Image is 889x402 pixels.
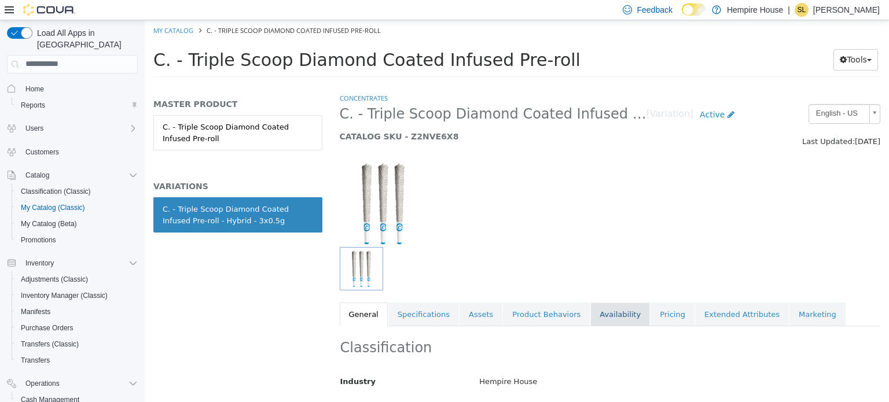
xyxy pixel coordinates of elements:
[195,73,243,82] a: Concentrates
[21,145,138,159] span: Customers
[16,185,138,198] span: Classification (Classic)
[12,352,142,368] button: Transfers
[16,233,61,247] a: Promotions
[16,201,138,215] span: My Catalog (Classic)
[21,145,64,159] a: Customers
[16,337,138,351] span: Transfers (Classic)
[502,90,549,99] small: [Variation]
[16,217,82,231] a: My Catalog (Beta)
[21,377,138,390] span: Operations
[664,84,736,104] a: English - US
[21,256,58,270] button: Inventory
[21,291,108,300] span: Inventory Manager (Classic)
[21,168,54,182] button: Catalog
[9,95,178,130] a: C. - Triple Scoop Diamond Coated Infused Pre-roll
[23,4,75,16] img: Cova
[657,117,710,126] span: Last Updated:
[21,235,56,245] span: Promotions
[21,168,138,182] span: Catalog
[21,187,91,196] span: Classification (Classic)
[795,3,809,17] div: Sharlene Lochan
[25,259,54,268] span: Inventory
[196,319,736,337] h2: Classification
[2,255,142,271] button: Inventory
[195,85,502,103] span: C. - Triple Scoop Diamond Coated Infused Pre-roll - Hybrid - 3x0.5g
[2,143,142,160] button: Customers
[21,340,79,349] span: Transfers (Classic)
[21,275,88,284] span: Adjustments (Classic)
[195,140,282,227] img: 150
[550,282,644,307] a: Extended Attributes
[21,203,85,212] span: My Catalog (Classic)
[16,305,55,319] a: Manifests
[358,282,445,307] a: Product Behaviors
[21,219,77,228] span: My Catalog (Beta)
[798,3,806,17] span: SL
[21,121,48,135] button: Users
[21,356,50,365] span: Transfers
[12,216,142,232] button: My Catalog (Beta)
[16,289,112,303] a: Inventory Manager (Classic)
[2,80,142,97] button: Home
[25,379,60,388] span: Operations
[12,271,142,287] button: Adjustments (Classic)
[16,98,50,112] a: Reports
[645,282,701,307] a: Marketing
[21,256,138,270] span: Inventory
[12,97,142,113] button: Reports
[9,79,178,89] h5: MASTER PRODUCT
[21,377,64,390] button: Operations
[21,82,138,96] span: Home
[16,272,93,286] a: Adjustments (Classic)
[16,217,138,231] span: My Catalog (Beta)
[21,82,49,96] a: Home
[506,282,550,307] a: Pricing
[326,381,744,401] div: Concentrates
[16,201,90,215] a: My Catalog (Classic)
[18,183,168,206] div: C. - Triple Scoop Diamond Coated Infused Pre-roll - Hybrid - 3x0.5g
[9,161,178,171] h5: VARIATIONS
[25,147,59,157] span: Customers
[25,84,44,94] span: Home
[637,4,672,16] span: Feedback
[326,352,744,372] div: Hempire House
[16,353,54,367] a: Transfers
[25,171,49,180] span: Catalog
[16,305,138,319] span: Manifests
[16,289,138,303] span: Inventory Manager (Classic)
[9,6,49,14] a: My Catalog
[16,98,138,112] span: Reports
[12,320,142,336] button: Purchase Orders
[689,29,733,50] button: Tools
[25,124,43,133] span: Users
[21,101,45,110] span: Reports
[12,304,142,320] button: Manifests
[244,282,314,307] a: Specifications
[32,27,138,50] span: Load All Apps in [GEOGRAPHIC_DATA]
[315,282,358,307] a: Assets
[9,29,436,50] span: C. - Triple Scoop Diamond Coated Infused Pre-roll
[195,111,596,121] h5: CATALOG SKU - Z2NVE6X8
[12,183,142,200] button: Classification (Classic)
[21,121,138,135] span: Users
[16,233,138,247] span: Promotions
[788,3,790,17] p: |
[16,321,138,335] span: Purchase Orders
[16,353,138,367] span: Transfers
[12,336,142,352] button: Transfers (Classic)
[16,337,83,351] a: Transfers (Classic)
[813,3,880,17] p: [PERSON_NAME]
[196,357,232,366] span: Industry
[62,6,236,14] span: C. - Triple Scoop Diamond Coated Infused Pre-roll
[195,282,243,307] a: General
[12,200,142,216] button: My Catalog (Classic)
[2,375,142,392] button: Operations
[12,232,142,248] button: Promotions
[21,307,50,316] span: Manifests
[16,272,138,286] span: Adjustments (Classic)
[2,167,142,183] button: Catalog
[555,90,580,99] span: Active
[21,323,74,333] span: Purchase Orders
[16,185,95,198] a: Classification (Classic)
